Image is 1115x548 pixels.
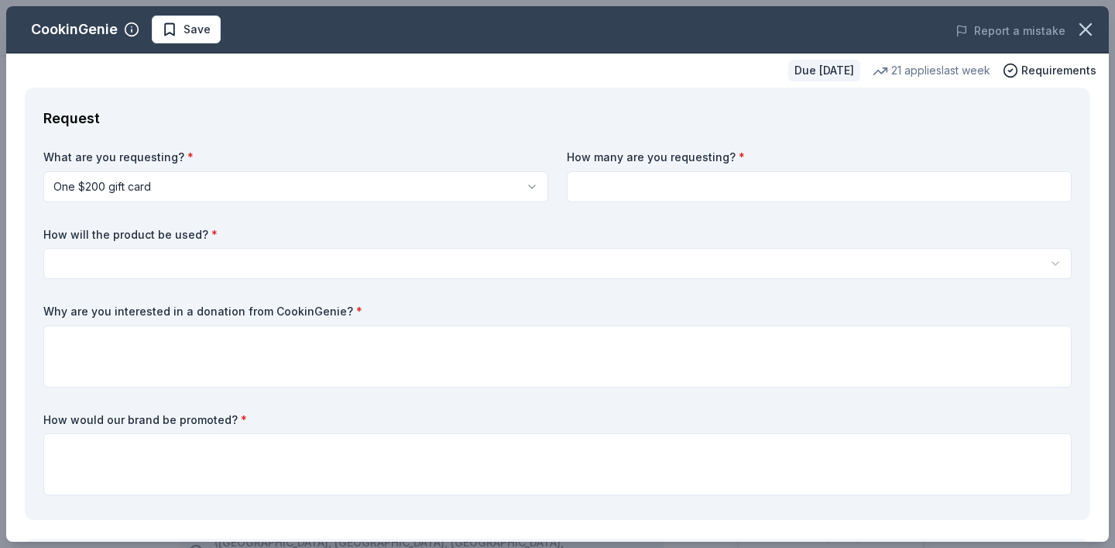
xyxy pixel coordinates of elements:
[43,412,1072,428] label: How would our brand be promoted?
[43,150,548,165] label: What are you requesting?
[152,16,221,43] button: Save
[31,17,118,42] div: CookinGenie
[1021,61,1096,80] span: Requirements
[1003,61,1096,80] button: Requirements
[43,106,1072,131] div: Request
[43,304,1072,319] label: Why are you interested in a donation from CookinGenie?
[788,60,860,81] div: Due [DATE]
[43,227,1072,243] label: How will the product be used?
[184,20,211,39] span: Save
[567,150,1072,165] label: How many are you requesting?
[873,61,990,80] div: 21 applies last week
[955,22,1065,40] button: Report a mistake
